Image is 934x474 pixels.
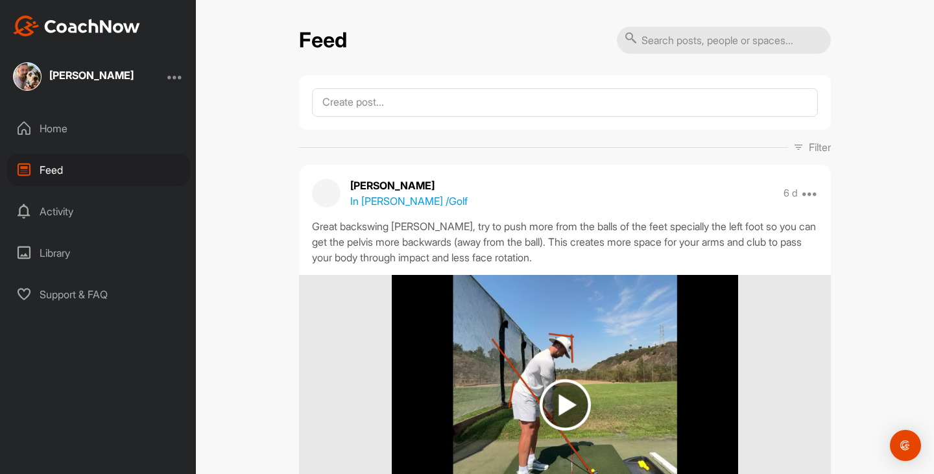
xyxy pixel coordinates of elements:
[350,178,468,193] p: [PERSON_NAME]
[617,27,831,54] input: Search posts, people or spaces...
[13,16,140,36] img: CoachNow
[350,193,468,209] p: In [PERSON_NAME] / Golf
[890,430,921,461] div: Open Intercom Messenger
[49,70,134,80] div: [PERSON_NAME]
[312,219,818,265] div: Great backswing [PERSON_NAME], try to push more from the balls of the feet specially the left foo...
[13,62,42,91] img: square_38b2c578f672face3b0fb4c149bb3316.jpg
[784,187,798,200] p: 6 d
[7,237,190,269] div: Library
[7,195,190,228] div: Activity
[7,154,190,186] div: Feed
[540,379,591,431] img: play
[299,28,347,53] h2: Feed
[809,139,831,155] p: Filter
[7,278,190,311] div: Support & FAQ
[7,112,190,145] div: Home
